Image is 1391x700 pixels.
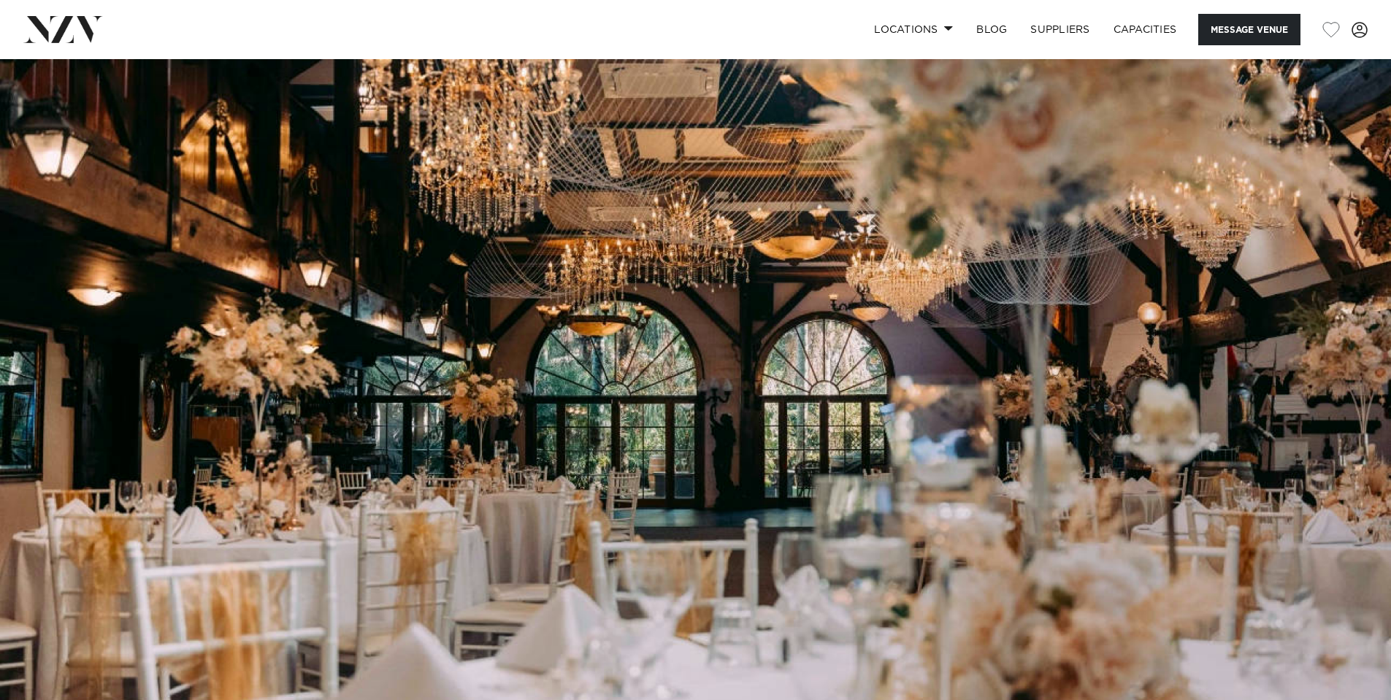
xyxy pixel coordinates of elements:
button: Message Venue [1198,14,1300,45]
a: Locations [862,14,965,45]
a: Capacities [1102,14,1189,45]
img: nzv-logo.png [23,16,103,42]
a: SUPPLIERS [1019,14,1101,45]
a: BLOG [965,14,1019,45]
